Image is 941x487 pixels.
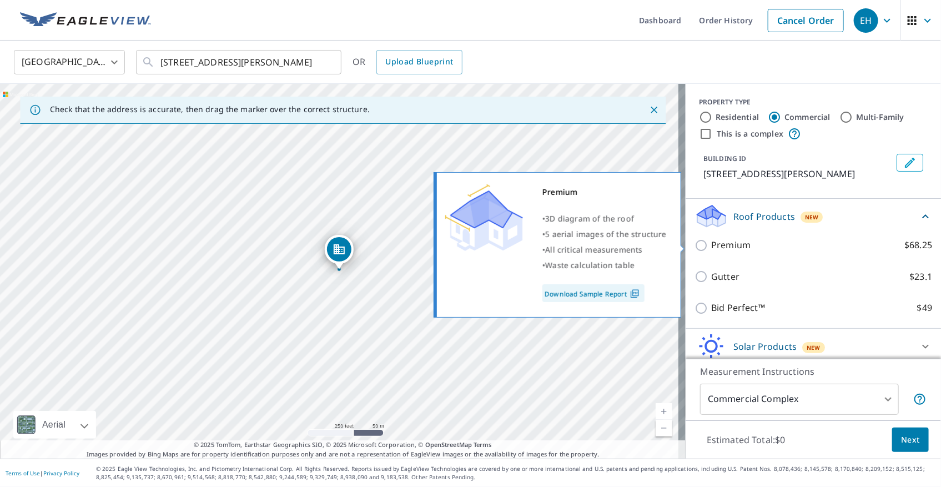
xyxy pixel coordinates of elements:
[20,12,151,29] img: EV Logo
[698,428,794,452] p: Estimated Total: $0
[425,440,472,449] a: OpenStreetMap
[627,289,642,299] img: Pdf Icon
[695,203,932,229] div: Roof ProductsNew
[733,210,795,223] p: Roof Products
[768,9,844,32] a: Cancel Order
[545,229,666,239] span: 5 aerial images of the structure
[14,47,125,78] div: [GEOGRAPHIC_DATA]
[325,235,354,269] div: Dropped pin, building 1, Commercial property, 117 N Maple St Mcpherson, KS 67460
[542,211,667,227] div: •
[13,411,96,439] div: Aerial
[699,97,928,107] div: PROPERTY TYPE
[711,270,739,284] p: Gutter
[805,213,819,222] span: New
[43,469,79,477] a: Privacy Policy
[160,47,319,78] input: Search by address or latitude-longitude
[856,112,904,123] label: Multi-Family
[854,8,878,33] div: EH
[909,270,932,284] p: $23.1
[703,154,746,163] p: BUILDING ID
[353,50,462,74] div: OR
[6,470,79,476] p: |
[194,440,492,450] span: © 2025 TomTom, Earthstar Geographics SIO, © 2025 Microsoft Corporation, ©
[385,55,453,69] span: Upload Blueprint
[542,242,667,258] div: •
[545,244,642,255] span: All critical measurements
[904,238,932,252] p: $68.25
[542,258,667,273] div: •
[716,112,759,123] label: Residential
[656,420,672,436] a: Current Level 17, Zoom Out
[542,227,667,242] div: •
[39,411,69,439] div: Aerial
[6,469,40,477] a: Terms of Use
[917,301,932,315] p: $49
[717,128,783,139] label: This is a complex
[545,260,635,270] span: Waste calculation table
[50,104,370,114] p: Check that the address is accurate, then drag the marker over the correct structure.
[656,403,672,420] a: Current Level 17, Zoom In
[96,465,935,481] p: © 2025 Eagle View Technologies, Inc. and Pictometry International Corp. All Rights Reserved. Repo...
[545,213,634,224] span: 3D diagram of the roof
[711,238,751,252] p: Premium
[542,184,667,200] div: Premium
[711,301,765,315] p: Bid Perfect™
[897,154,923,172] button: Edit building 1
[913,393,927,406] span: Each building may require a separate measurement report; if so, your account will be billed per r...
[703,167,892,180] p: [STREET_ADDRESS][PERSON_NAME]
[695,333,932,360] div: Solar ProductsNew
[376,50,462,74] a: Upload Blueprint
[700,365,927,378] p: Measurement Instructions
[901,433,920,447] span: Next
[733,340,797,353] p: Solar Products
[700,384,899,415] div: Commercial Complex
[445,184,523,251] img: Premium
[474,440,492,449] a: Terms
[647,103,661,117] button: Close
[892,428,929,453] button: Next
[807,343,821,352] span: New
[784,112,831,123] label: Commercial
[542,284,645,302] a: Download Sample Report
